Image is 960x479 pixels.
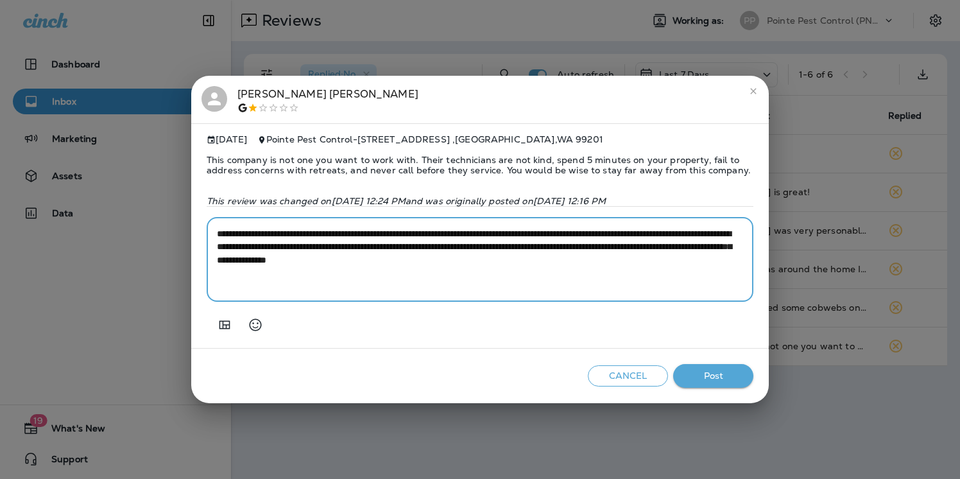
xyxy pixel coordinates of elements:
span: and was originally posted on [DATE] 12:16 PM [406,195,606,207]
span: This company is not one you want to work with. Their technicians are not kind, spend 5 minutes on... [207,144,753,186]
span: [DATE] [207,134,247,145]
span: Pointe Pest Control - [STREET_ADDRESS] , [GEOGRAPHIC_DATA] , WA 99201 [266,134,603,145]
button: Add in a premade template [212,312,237,338]
button: Cancel [588,365,668,387]
div: [PERSON_NAME] [PERSON_NAME] [237,86,418,113]
p: This review was changed on [DATE] 12:24 PM [207,196,753,206]
button: Post [673,364,753,388]
button: close [743,81,764,101]
button: Select an emoji [243,312,268,338]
